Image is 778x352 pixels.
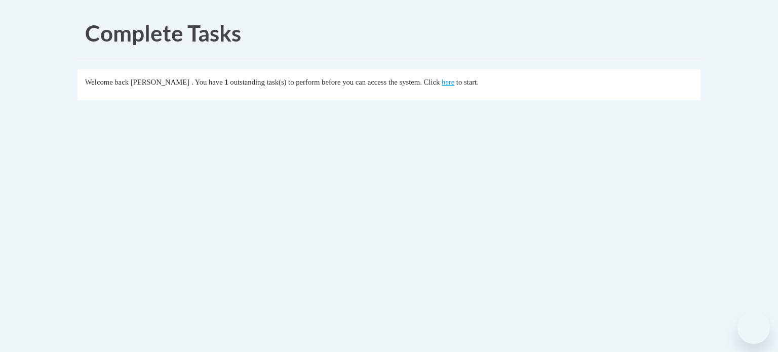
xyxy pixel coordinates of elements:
span: Welcome back [85,78,129,86]
span: 1 [224,78,228,86]
span: Complete Tasks [85,20,241,46]
span: outstanding task(s) to perform before you can access the system. Click [230,78,440,86]
span: [PERSON_NAME] [131,78,189,86]
span: to start. [456,78,479,86]
iframe: Button to launch messaging window [737,311,770,344]
span: . You have [191,78,223,86]
a: here [442,78,454,86]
